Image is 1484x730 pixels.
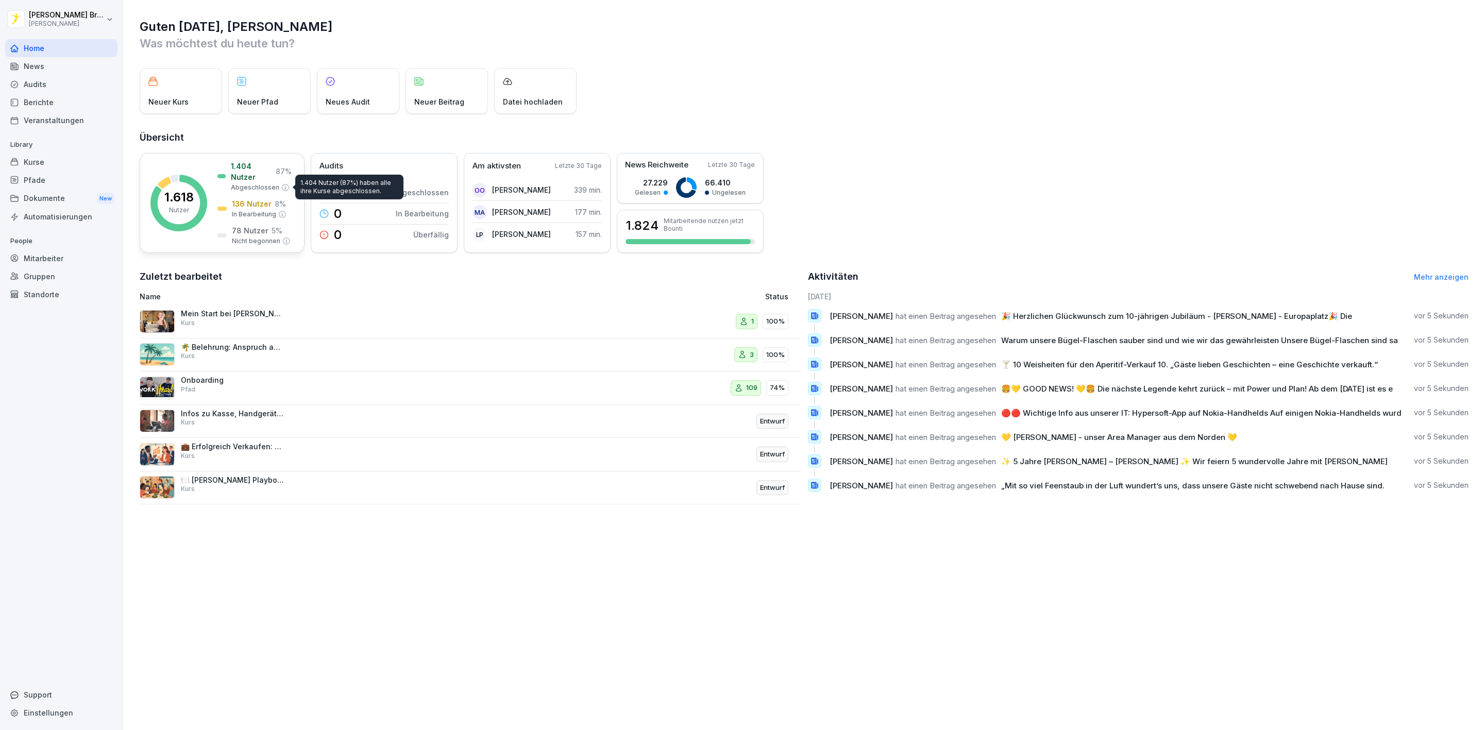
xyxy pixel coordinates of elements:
[750,350,754,360] p: 3
[5,704,117,722] div: Einstellungen
[237,96,278,107] p: Neuer Pfad
[473,160,521,172] p: Am aktivsten
[5,153,117,171] div: Kurse
[319,160,343,172] p: Audits
[1414,456,1469,466] p: vor 5 Sekunden
[896,432,996,442] span: hat einen Beitrag angesehen
[664,217,755,232] p: Mitarbeitende nutzen jetzt Bounti
[232,198,272,209] p: 136 Nutzer
[140,19,1469,35] h1: Guten [DATE], [PERSON_NAME]
[140,405,801,438] a: Infos zu Kasse, Handgeräten, GutscheinhandlingKursEntwurf
[5,267,117,285] a: Gruppen
[334,208,342,220] p: 0
[5,39,117,57] a: Home
[5,75,117,93] a: Audits
[29,11,104,20] p: [PERSON_NAME] Bremke
[625,159,688,171] p: News Reichweite
[760,449,785,460] p: Entwurf
[896,408,996,418] span: hat einen Beitrag angesehen
[231,183,279,192] p: Abgeschlossen
[140,471,801,505] a: 🍽️ [PERSON_NAME] PlaybookKursEntwurf
[1414,273,1469,281] a: Mehr anzeigen
[808,291,1469,302] h6: [DATE]
[896,360,996,369] span: hat einen Beitrag angesehen
[5,111,117,129] a: Veranstaltungen
[830,456,893,466] span: [PERSON_NAME]
[5,686,117,704] div: Support
[181,318,195,328] p: Kurs
[1414,408,1469,418] p: vor 5 Sekunden
[414,96,464,107] p: Neuer Beitrag
[766,316,785,327] p: 100%
[1001,408,1402,418] span: 🔴🔴 Wichtige Info aus unserer IT: Hypersoft-App auf Nokia-Handhelds Auf einigen Nokia-Handhelds wurd
[326,96,370,107] p: Neues Audit
[1414,335,1469,345] p: vor 5 Sekunden
[705,177,746,188] p: 66.410
[5,189,117,208] a: DokumenteNew
[473,205,487,219] div: MA
[830,481,893,490] span: [PERSON_NAME]
[760,416,785,427] p: Entwurf
[830,432,893,442] span: [PERSON_NAME]
[5,57,117,75] a: News
[751,316,754,327] p: 1
[334,229,342,241] p: 0
[1001,456,1388,466] span: ✨ 5 Jahre [PERSON_NAME] – [PERSON_NAME] ✨ Wir feiern 5 wundervolle Jahre mit [PERSON_NAME]
[413,229,449,240] p: Überfällig
[29,20,104,27] p: [PERSON_NAME]
[770,383,785,393] p: 74%
[473,227,487,242] div: LP
[140,443,175,466] img: elhrexh7bm1zs7xeh2a9f3un.png
[5,171,117,189] a: Pfade
[276,166,292,177] p: 87 %
[232,210,276,219] p: In Bearbeitung
[1001,335,1398,345] span: Warum unsere Bügel-Flaschen sauber sind und wie wir das gewährleisten Unsere Bügel-Flaschen sind sa
[473,183,487,197] div: OO
[830,408,893,418] span: [PERSON_NAME]
[635,188,661,197] p: Gelesen
[295,175,403,199] div: 1.404 Nutzer (87%) haben alle ihre Kurse abgeschlossen.
[181,409,284,418] p: Infos zu Kasse, Handgeräten, Gutscheinhandling
[896,311,996,321] span: hat einen Beitrag angesehen
[635,177,668,188] p: 27.229
[140,338,801,372] a: 🌴 Belehrung: Anspruch auf bezahlten Erholungsurlaub und [PERSON_NAME]Kurs3100%
[140,410,175,432] img: h2mn30dzzrvbhtu8twl9he0v.png
[5,285,117,303] a: Standorte
[272,225,282,236] p: 5 %
[5,208,117,226] a: Automatisierungen
[140,377,175,399] img: xsq6pif1bkyf9agazq77nwco.png
[1001,432,1237,442] span: 💛 [PERSON_NAME] - unser Area Manager aus dem Norden 💛
[1414,311,1469,321] p: vor 5 Sekunden
[140,371,801,405] a: OnboardingPfad10974%
[181,484,195,494] p: Kurs
[5,189,117,208] div: Dokumente
[148,96,189,107] p: Neuer Kurs
[140,343,175,366] img: s9mc00x6ussfrb3lxoajtb4r.png
[626,217,659,234] h3: 1.824
[5,93,117,111] a: Berichte
[1414,359,1469,369] p: vor 5 Sekunden
[1414,383,1469,394] p: vor 5 Sekunden
[140,310,175,333] img: aaay8cu0h1hwaqqp9269xjan.png
[896,384,996,394] span: hat einen Beitrag angesehen
[503,96,563,107] p: Datei hochladen
[576,229,602,240] p: 157 min.
[765,291,788,302] p: Status
[492,184,551,195] p: [PERSON_NAME]
[746,383,757,393] p: 109
[97,193,114,205] div: New
[181,309,284,318] p: Mein Start bei [PERSON_NAME] - Personalfragebogen
[5,249,117,267] div: Mitarbeiter
[181,476,284,485] p: 🍽️ [PERSON_NAME] Playbook
[181,442,284,451] p: 💼 Erfolgreich Verkaufen: Mimik, Gestik und Verkaufspaare
[140,269,801,284] h2: Zuletzt bearbeitet
[169,206,189,215] p: Nutzer
[708,160,755,169] p: Letzte 30 Tage
[808,269,858,284] h2: Aktivitäten
[830,311,893,321] span: [PERSON_NAME]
